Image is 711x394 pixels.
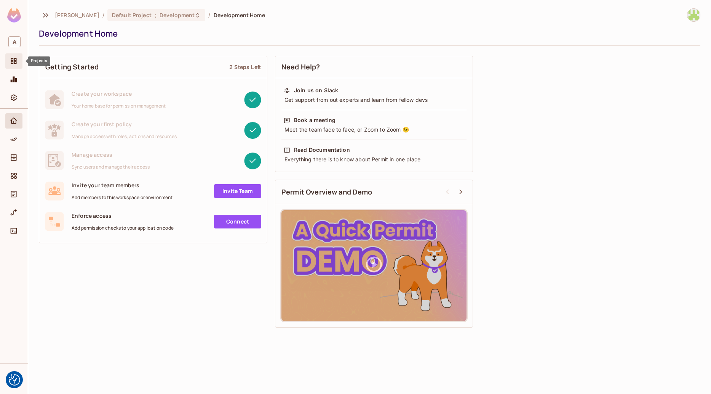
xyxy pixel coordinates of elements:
[102,11,104,19] li: /
[5,90,22,105] div: Settings
[154,12,157,18] span: :
[208,11,210,19] li: /
[294,116,336,124] div: Book a meeting
[5,150,22,165] div: Directory
[72,133,177,140] span: Manage access with roles, actions and resources
[72,164,150,170] span: Sync users and manage their access
[9,374,20,386] button: Consent Preferences
[5,33,22,50] div: Workspace: Alexander
[72,182,173,189] span: Invite your team members
[284,126,464,133] div: Meet the team face to face, or Zoom to Zoom 😉
[5,205,22,220] div: URL Mapping
[9,374,20,386] img: Revisit consent button
[294,146,350,154] div: Read Documentation
[72,212,174,219] span: Enforce access
[28,56,50,66] div: Projects
[7,8,21,23] img: SReyMgAAAABJRU5ErkJggg==
[5,168,22,183] div: Elements
[45,62,99,72] span: Getting Started
[112,11,152,19] span: Default Project
[5,72,22,87] div: Monitoring
[284,96,464,104] div: Get support from out experts and learn from fellow devs
[72,195,173,201] span: Add members to this workspace or environment
[214,11,265,19] span: Development Home
[72,225,174,231] span: Add permission checks to your application code
[284,156,464,163] div: Everything there is to know about Permit in one place
[5,132,22,147] div: Policy
[8,36,21,47] span: A
[72,90,166,97] span: Create your workspace
[214,215,261,228] a: Connect
[687,9,700,21] img: Alexander Nigl
[160,11,195,19] span: Development
[281,187,372,197] span: Permit Overview and Demo
[229,63,261,71] div: 2 Steps Left
[281,62,320,72] span: Need Help?
[39,28,697,39] div: Development Home
[72,103,166,109] span: Your home base for permission management
[5,223,22,238] div: Connect
[5,370,22,385] div: Help & Updates
[214,184,261,198] a: Invite Team
[5,113,22,129] div: Home
[55,11,99,19] span: the active workspace
[294,87,338,94] div: Join us on Slack
[72,121,177,128] span: Create your first policy
[5,187,22,202] div: Audit Log
[72,151,150,158] span: Manage access
[5,53,22,69] div: Projects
